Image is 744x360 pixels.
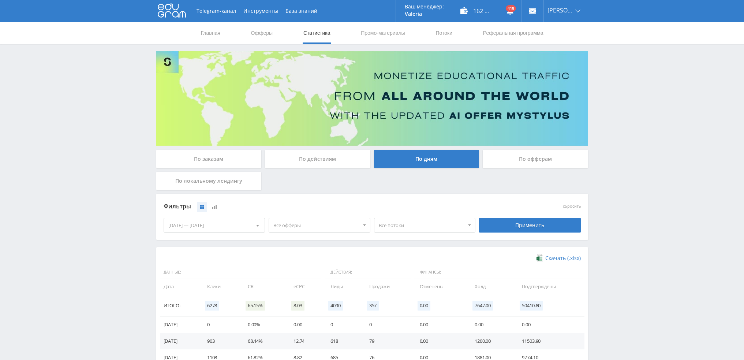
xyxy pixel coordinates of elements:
[286,333,323,349] td: 12.74
[160,266,322,279] span: Данные:
[472,301,493,311] span: 7647.00
[362,316,412,333] td: 0
[160,278,200,295] td: Дата
[536,255,580,262] a: Скачать (.xlsx)
[547,7,573,13] span: [PERSON_NAME]
[515,278,584,295] td: Подтверждены
[412,278,468,295] td: Отменены
[273,218,359,232] span: Все офферы
[405,4,444,10] p: Ваш менеджер:
[362,278,412,295] td: Продажи
[515,316,584,333] td: 0.00
[200,316,240,333] td: 0
[286,316,323,333] td: 0.00
[483,150,588,168] div: По офферам
[405,11,444,17] p: Valeria
[240,333,286,349] td: 68.44%
[467,316,515,333] td: 0.00
[467,333,515,349] td: 1200.00
[156,172,262,190] div: По локальному лендингу
[265,150,370,168] div: По действиям
[156,150,262,168] div: По заказам
[160,316,200,333] td: [DATE]
[156,51,588,146] img: Banner
[291,301,304,311] span: 8.03
[200,278,240,295] td: Клики
[160,295,200,316] td: Итого:
[246,301,265,311] span: 65.15%
[200,22,221,44] a: Главная
[545,255,581,261] span: Скачать (.xlsx)
[250,22,274,44] a: Офферы
[328,301,343,311] span: 4090
[286,278,323,295] td: eCPC
[482,22,544,44] a: Реферальная программа
[467,278,515,295] td: Холд
[323,333,362,349] td: 618
[563,204,581,209] button: сбросить
[367,301,379,311] span: 357
[240,278,286,295] td: CR
[323,316,362,333] td: 0
[240,316,286,333] td: 0.00%
[479,218,581,233] div: Применить
[362,333,412,349] td: 79
[200,333,240,349] td: 903
[414,266,583,279] span: Финансы:
[360,22,405,44] a: Промо-материалы
[164,218,265,232] div: [DATE] — [DATE]
[536,254,543,261] img: xlsx
[160,333,200,349] td: [DATE]
[412,316,468,333] td: 0.00
[205,301,219,311] span: 6278
[325,266,410,279] span: Действия:
[418,301,430,311] span: 0.00
[435,22,453,44] a: Потоки
[515,333,584,349] td: 11503.90
[412,333,468,349] td: 0.00
[520,301,543,311] span: 50410.80
[303,22,331,44] a: Статистика
[379,218,464,232] span: Все потоки
[323,278,362,295] td: Лиды
[164,201,476,212] div: Фильтры
[374,150,479,168] div: По дням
